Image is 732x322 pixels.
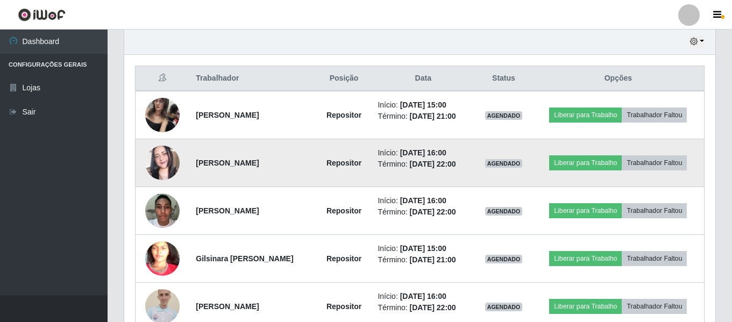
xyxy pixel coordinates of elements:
[549,251,622,266] button: Liberar para Trabalho
[326,159,361,167] strong: Repositor
[410,112,456,120] time: [DATE] 21:00
[196,159,259,167] strong: [PERSON_NAME]
[378,99,468,111] li: Início:
[18,8,66,22] img: CoreUI Logo
[326,254,361,263] strong: Repositor
[622,251,687,266] button: Trabalhador Faltou
[400,148,446,157] time: [DATE] 16:00
[378,302,468,313] li: Término:
[145,132,180,194] img: 1632133708908.jpeg
[400,292,446,300] time: [DATE] 16:00
[378,243,468,254] li: Início:
[485,255,523,263] span: AGENDADO
[196,254,293,263] strong: Gilsinara [PERSON_NAME]
[378,291,468,302] li: Início:
[549,203,622,218] button: Liberar para Trabalho
[196,111,259,119] strong: [PERSON_NAME]
[371,66,475,91] th: Data
[475,66,532,91] th: Status
[326,111,361,119] strong: Repositor
[622,203,687,218] button: Trabalhador Faltou
[622,155,687,170] button: Trabalhador Faltou
[378,195,468,206] li: Início:
[378,147,468,159] li: Início:
[410,255,456,264] time: [DATE] 21:00
[410,303,456,312] time: [DATE] 22:00
[378,254,468,266] li: Término:
[400,196,446,205] time: [DATE] 16:00
[400,244,446,253] time: [DATE] 15:00
[485,303,523,311] span: AGENDADO
[410,207,456,216] time: [DATE] 22:00
[549,299,622,314] button: Liberar para Trabalho
[378,159,468,170] li: Término:
[400,101,446,109] time: [DATE] 15:00
[145,221,180,296] img: 1630764060757.jpeg
[549,155,622,170] button: Liberar para Trabalho
[485,159,523,168] span: AGENDADO
[622,299,687,314] button: Trabalhador Faltou
[196,206,259,215] strong: [PERSON_NAME]
[622,108,687,123] button: Trabalhador Faltou
[485,207,523,216] span: AGENDADO
[410,160,456,168] time: [DATE] 22:00
[317,66,372,91] th: Posição
[326,206,361,215] strong: Repositor
[145,188,180,233] img: 1752181822645.jpeg
[532,66,705,91] th: Opções
[145,92,180,138] img: 1628262185809.jpeg
[378,111,468,122] li: Término:
[189,66,316,91] th: Trabalhador
[378,206,468,218] li: Término:
[196,302,259,311] strong: [PERSON_NAME]
[485,111,523,120] span: AGENDADO
[326,302,361,311] strong: Repositor
[549,108,622,123] button: Liberar para Trabalho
